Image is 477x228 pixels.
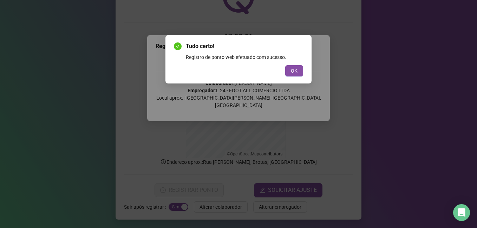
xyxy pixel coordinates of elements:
[174,42,182,50] span: check-circle
[285,65,303,76] button: OK
[291,67,298,75] span: OK
[453,204,470,221] div: Open Intercom Messenger
[186,53,303,61] div: Registro de ponto web efetuado com sucesso.
[186,42,303,51] span: Tudo certo!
